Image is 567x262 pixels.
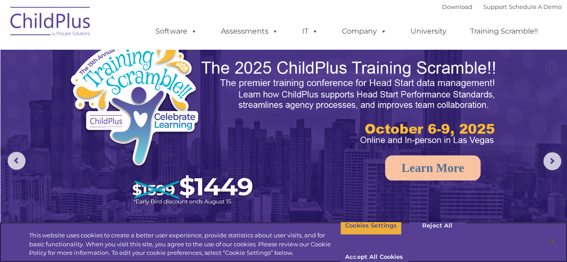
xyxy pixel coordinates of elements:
a: Assessments [212,22,287,40]
a: University [402,22,455,40]
font: | [442,3,562,10]
a: Company [333,22,396,40]
button: Close [543,232,563,251]
a: IT [293,22,327,40]
a: Training Scramble!! [461,22,547,40]
a: Learn More [385,155,481,180]
a: Schedule A Demo [509,3,562,10]
button: Reject All [409,216,465,235]
a: Download [442,3,472,10]
a: Support [483,3,507,10]
img: ChildPlus by Procare Solutions [6,0,95,45]
button: Cookies Settings [340,216,402,235]
a: Software [147,22,206,40]
div: This website uses cookies to create a better user experience, provide statistics about user visit... [29,231,340,258]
